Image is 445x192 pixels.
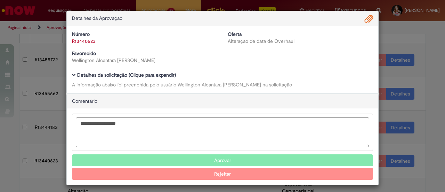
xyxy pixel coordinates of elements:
button: Aprovar [72,154,373,166]
b: Número [72,31,90,37]
b: Oferta [228,31,242,37]
b: Detalhes da solicitação (Clique para expandir) [77,72,176,78]
b: Favorecido [72,50,96,56]
div: Alteração de data de Overhaul [228,38,373,45]
span: Detalhes da Aprovação [72,15,122,21]
div: Wellington Alcantara [PERSON_NAME] [72,57,217,64]
div: A informação abaixo foi preenchida pelo usuário Wellington Alcantara [PERSON_NAME] na solicitação [72,81,373,88]
span: Comentário [72,98,97,104]
h5: Detalhes da solicitação (Clique para expandir) [72,72,373,78]
a: R13440623 [72,38,96,44]
button: Rejeitar [72,168,373,180]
